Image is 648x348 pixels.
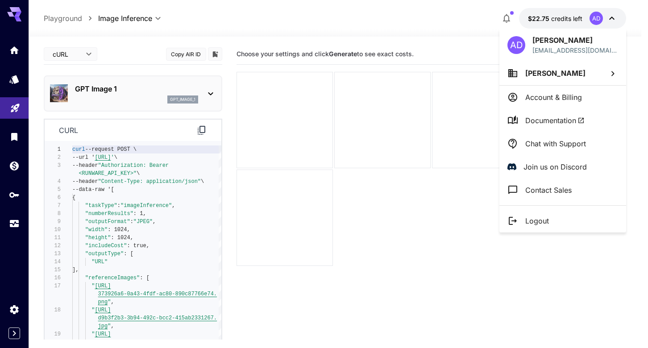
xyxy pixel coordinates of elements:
button: [PERSON_NAME] [499,61,626,85]
p: [EMAIL_ADDRESS][DOMAIN_NAME] [532,46,618,55]
p: Chat with Support [525,138,586,149]
p: Account & Billing [525,92,582,103]
span: [PERSON_NAME] [525,69,586,78]
p: Logout [525,215,549,226]
span: Documentation [525,115,585,126]
p: Contact Sales [525,185,572,195]
div: AD [507,36,525,54]
p: [PERSON_NAME] [532,35,618,46]
p: Join us on Discord [523,162,587,172]
div: armaandaryanani2004@gmail.com [532,46,618,55]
